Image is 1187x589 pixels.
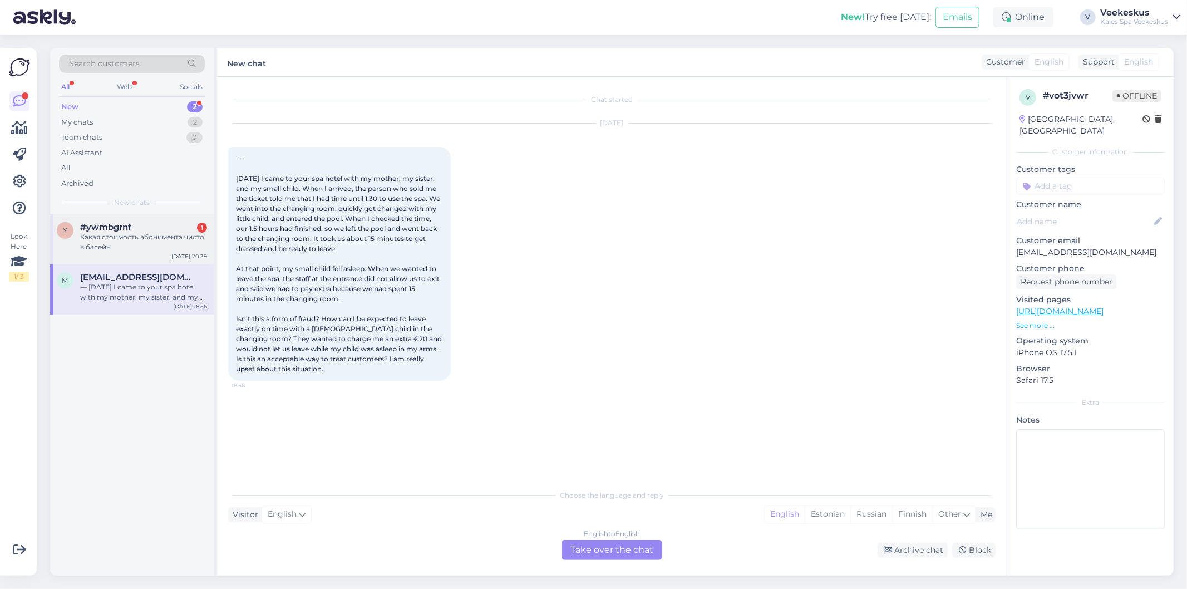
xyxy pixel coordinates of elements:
[1035,56,1063,68] span: English
[80,222,131,232] span: #ywmbgrnf
[80,232,207,252] div: Какая стоимость абонимента чисто в басейн
[1080,9,1096,25] div: V
[1043,89,1112,102] div: # vot3jvwr
[982,56,1025,68] div: Customer
[80,272,196,282] span: mahdism775@gmail.com
[841,11,931,24] div: Try free [DATE]:
[171,252,207,261] div: [DATE] 20:39
[228,490,996,500] div: Choose the language and reply
[765,506,805,523] div: English
[584,529,640,539] div: English to English
[1016,178,1165,194] input: Add a tag
[61,132,102,143] div: Team chats
[1016,164,1165,175] p: Customer tags
[61,163,71,174] div: All
[59,80,72,94] div: All
[62,276,68,284] span: m
[1112,90,1161,102] span: Offline
[63,226,67,234] span: y
[935,7,979,28] button: Emails
[232,381,273,390] span: 18:56
[850,506,892,523] div: Russian
[1019,114,1142,137] div: [GEOGRAPHIC_DATA], [GEOGRAPHIC_DATA]
[1016,247,1165,258] p: [EMAIL_ADDRESS][DOMAIN_NAME]
[236,154,444,373] span: ⸻ [DATE] I came to your spa hotel with my mother, my sister, and my small child. When I arrived, ...
[227,55,266,70] label: New chat
[268,508,297,521] span: English
[228,118,996,128] div: [DATE]
[1100,8,1180,26] a: VeekeskusKales Spa Veekeskus
[9,232,29,282] div: Look Here
[1017,215,1152,228] input: Add name
[1016,274,1117,289] div: Request phone number
[61,178,93,189] div: Archived
[1016,199,1165,210] p: Customer name
[976,509,992,521] div: Me
[1016,397,1165,408] div: Extra
[61,148,102,159] div: AI Assistant
[952,543,996,558] div: Block
[188,117,203,128] div: 2
[805,506,850,523] div: Estonian
[187,101,203,112] div: 2
[173,302,207,311] div: [DATE] 18:56
[61,117,93,128] div: My chats
[1100,8,1168,17] div: Veekeskus
[197,223,207,233] div: 1
[993,7,1053,27] div: Online
[80,282,207,302] div: ⸻ [DATE] I came to your spa hotel with my mother, my sister, and my small child. When I arrived, ...
[1124,56,1153,68] span: English
[69,58,140,70] span: Search customers
[1016,375,1165,386] p: Safari 17.5
[878,543,948,558] div: Archive chat
[1016,306,1104,316] a: [URL][DOMAIN_NAME]
[114,198,150,208] span: New chats
[1016,363,1165,375] p: Browser
[1016,335,1165,347] p: Operating system
[1016,263,1165,274] p: Customer phone
[1100,17,1168,26] div: Kales Spa Veekeskus
[1016,321,1165,331] p: See more ...
[9,57,30,78] img: Askly Logo
[892,506,932,523] div: Finnish
[186,132,203,143] div: 0
[228,95,996,105] div: Chat started
[938,509,961,519] span: Other
[61,101,78,112] div: New
[1016,347,1165,359] p: iPhone OS 17.5.1
[562,540,662,560] div: Take over the chat
[228,509,258,521] div: Visitor
[841,12,865,22] b: New!
[1016,147,1165,157] div: Customer information
[1016,235,1165,247] p: Customer email
[1016,414,1165,426] p: Notes
[1078,56,1115,68] div: Support
[178,80,205,94] div: Socials
[9,272,29,282] div: 1 / 3
[115,80,135,94] div: Web
[1026,93,1030,101] span: v
[1016,294,1165,306] p: Visited pages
